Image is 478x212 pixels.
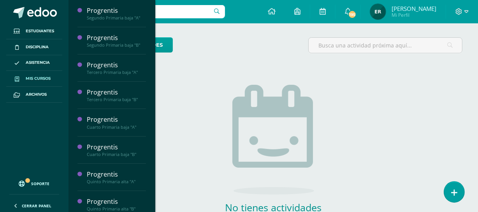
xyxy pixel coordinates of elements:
[87,170,146,179] div: Progrentis
[87,115,146,124] div: Progrentis
[392,12,436,18] span: Mi Perfil
[87,143,146,152] div: Progrentis
[87,97,146,102] div: Tercero Primaria baja "B"
[87,124,146,130] div: Cuarto Primaria baja "A"
[26,28,54,34] span: Estudiantes
[87,42,146,48] div: Segundo Primaria baja "B"
[6,71,62,87] a: Mis cursos
[232,85,314,194] img: no_activities.png
[370,4,386,19] img: 5c384eb2ea0174d85097e364ebdd71e5.png
[87,61,146,70] div: Progrentis
[392,5,436,12] span: [PERSON_NAME]
[6,39,62,55] a: Disciplina
[6,23,62,39] a: Estudiantes
[26,60,50,66] span: Asistencia
[22,203,51,208] span: Cerrar panel
[87,152,146,157] div: Cuarto Primaria baja "B"
[87,197,146,212] a: ProgrentisQuinto Primaria alta "B"
[87,70,146,75] div: Tercero Primaria baja "A"
[6,87,62,103] a: Archivos
[87,6,146,15] div: Progrentis
[87,88,146,97] div: Progrentis
[87,115,146,130] a: ProgrentisCuarto Primaria baja "A"
[87,206,146,212] div: Quinto Primaria alta "B"
[26,75,51,82] span: Mis cursos
[87,170,146,184] a: ProgrentisQuinto Primaria alta "A"
[87,61,146,75] a: ProgrentisTercero Primaria baja "A"
[26,91,47,98] span: Archivos
[32,181,50,186] span: Soporte
[87,143,146,157] a: ProgrentisCuarto Primaria baja "B"
[87,33,146,48] a: ProgrentisSegundo Primaria baja "B"
[9,173,59,192] a: Soporte
[26,44,49,50] span: Disciplina
[87,179,146,184] div: Quinto Primaria alta "A"
[309,38,462,53] input: Busca una actividad próxima aquí...
[87,33,146,42] div: Progrentis
[348,10,357,19] span: 195
[87,197,146,206] div: Progrentis
[87,15,146,21] div: Segundo Primaria baja "A"
[87,88,146,102] a: ProgrentisTercero Primaria baja "B"
[87,6,146,21] a: ProgrentisSegundo Primaria baja "A"
[6,55,62,71] a: Asistencia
